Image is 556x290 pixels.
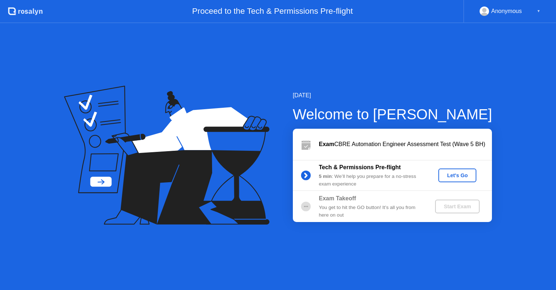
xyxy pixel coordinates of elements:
div: Welcome to [PERSON_NAME] [293,103,492,125]
div: Start Exam [438,204,477,209]
button: Let's Go [438,169,476,182]
b: Exam Takeoff [319,195,356,201]
b: 5 min [319,174,332,179]
button: Start Exam [435,200,480,213]
b: Exam [319,141,334,147]
div: Anonymous [491,7,522,16]
div: You get to hit the GO button! It’s all you from here on out [319,204,423,219]
div: ▼ [537,7,540,16]
b: Tech & Permissions Pre-flight [319,164,401,170]
div: Let's Go [441,172,473,178]
div: [DATE] [293,91,492,100]
div: : We’ll help you prepare for a no-stress exam experience [319,173,423,188]
div: CBRE Automation Engineer Assessment Test (Wave 5 BH) [319,140,492,149]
